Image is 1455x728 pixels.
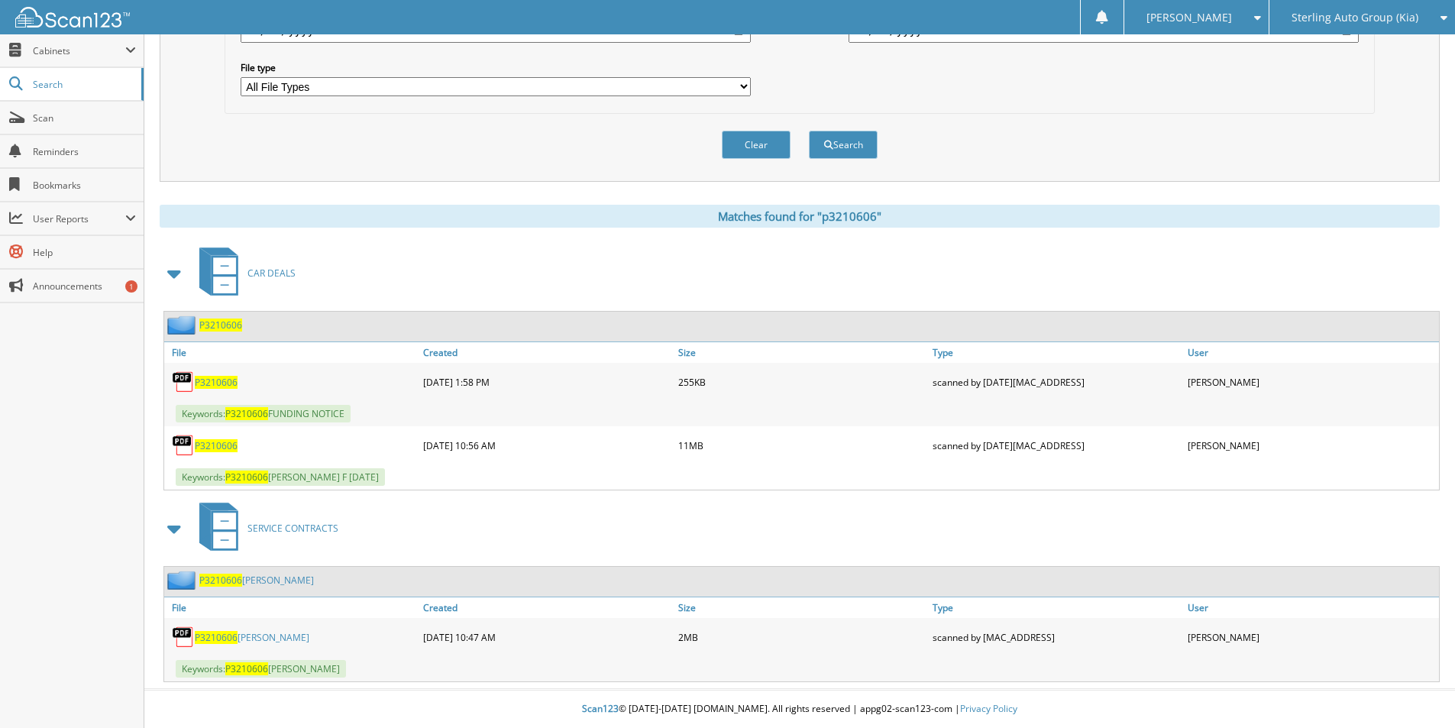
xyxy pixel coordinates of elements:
div: scanned by [MAC_ADDRESS] [929,622,1184,652]
a: File [164,342,419,363]
span: Sterling Auto Group (Kia) [1292,13,1418,22]
div: scanned by [DATE][MAC_ADDRESS] [929,430,1184,461]
a: P3210606[PERSON_NAME] [199,574,314,587]
a: Type [929,342,1184,363]
span: Search [33,78,134,91]
a: Created [419,597,674,618]
div: [PERSON_NAME] [1184,367,1439,397]
span: User Reports [33,212,125,225]
span: Announcements [33,280,136,293]
span: Keywords: FUNDING NOTICE [176,405,351,422]
span: Cabinets [33,44,125,57]
span: SERVICE CONTRACTS [247,522,338,535]
a: P3210606 [195,439,238,452]
a: File [164,597,419,618]
img: folder2.png [167,571,199,590]
label: File type [241,61,751,74]
span: Bookmarks [33,179,136,192]
a: CAR DEALS [190,243,296,303]
a: User [1184,597,1439,618]
div: [DATE] 1:58 PM [419,367,674,397]
span: Scan123 [582,702,619,715]
div: 1 [125,280,137,293]
a: Type [929,597,1184,618]
a: Privacy Policy [960,702,1017,715]
a: SERVICE CONTRACTS [190,498,338,558]
div: 2MB [674,622,930,652]
a: User [1184,342,1439,363]
img: folder2.png [167,315,199,335]
button: Search [809,131,878,159]
span: Keywords: [PERSON_NAME] [176,660,346,678]
div: [DATE] 10:47 AM [419,622,674,652]
div: scanned by [DATE][MAC_ADDRESS] [929,367,1184,397]
div: [PERSON_NAME] [1184,622,1439,652]
img: PDF.png [172,626,195,649]
button: Clear [722,131,791,159]
img: PDF.png [172,434,195,457]
img: scan123-logo-white.svg [15,7,130,28]
span: P3210606 [225,471,268,484]
span: P3210606 [195,631,238,644]
span: CAR DEALS [247,267,296,280]
a: Size [674,597,930,618]
a: Created [419,342,674,363]
a: P3210606 [199,319,242,332]
img: PDF.png [172,370,195,393]
div: 255KB [674,367,930,397]
span: [PERSON_NAME] [1146,13,1232,22]
a: Size [674,342,930,363]
span: Reminders [33,145,136,158]
div: Matches found for "p3210606" [160,205,1440,228]
span: Keywords: [PERSON_NAME] F [DATE] [176,468,385,486]
div: [PERSON_NAME] [1184,430,1439,461]
a: P3210606[PERSON_NAME] [195,631,309,644]
a: P3210606 [195,376,238,389]
div: 11MB [674,430,930,461]
span: P3210606 [199,574,242,587]
span: Scan [33,112,136,125]
div: [DATE] 10:56 AM [419,430,674,461]
div: © [DATE]-[DATE] [DOMAIN_NAME]. All rights reserved | appg02-scan123-com | [144,691,1455,728]
span: P3210606 [225,662,268,675]
span: P3210606 [225,407,268,420]
span: Help [33,246,136,259]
